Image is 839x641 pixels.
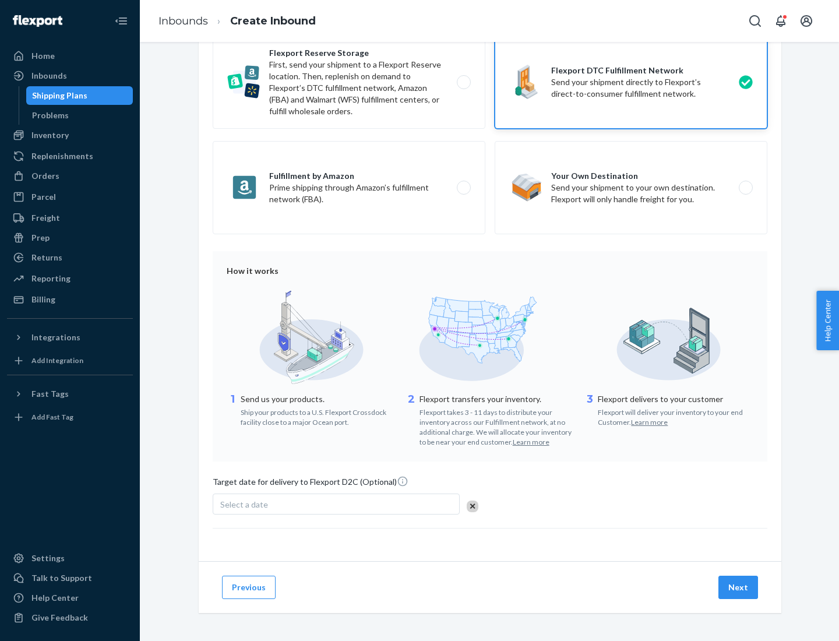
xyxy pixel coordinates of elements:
[31,332,80,343] div: Integrations
[7,147,133,165] a: Replenishments
[31,552,65,564] div: Settings
[110,9,133,33] button: Close Navigation
[7,66,133,85] a: Inbounds
[7,290,133,309] a: Billing
[406,392,417,448] div: 2
[31,150,93,162] div: Replenishments
[7,269,133,288] a: Reporting
[31,70,67,82] div: Inbounds
[220,499,268,509] span: Select a date
[31,232,50,244] div: Prep
[31,252,62,263] div: Returns
[31,212,60,224] div: Freight
[7,209,133,227] a: Freight
[7,408,133,427] a: Add Fast Tag
[31,170,59,182] div: Orders
[795,9,818,33] button: Open account menu
[584,392,595,427] div: 3
[419,393,575,405] p: Flexport transfers your inventory.
[513,437,549,447] button: Learn more
[241,405,396,427] div: Ship your products to a U.S. Flexport Crossdock facility close to a major Ocean port.
[32,110,69,121] div: Problems
[7,549,133,568] a: Settings
[718,576,758,599] button: Next
[598,393,753,405] p: Flexport delivers to your customer
[816,291,839,350] button: Help Center
[230,15,316,27] a: Create Inbound
[7,248,133,267] a: Returns
[598,405,753,427] div: Flexport will deliver your inventory to your end Customer.
[769,9,792,33] button: Open notifications
[31,273,70,284] div: Reporting
[631,417,668,427] button: Learn more
[7,228,133,247] a: Prep
[7,589,133,607] a: Help Center
[158,15,208,27] a: Inbounds
[7,188,133,206] a: Parcel
[227,265,753,277] div: How it works
[7,47,133,65] a: Home
[241,393,396,405] p: Send us your products.
[7,608,133,627] button: Give Feedback
[7,569,133,587] a: Talk to Support
[222,576,276,599] button: Previous
[7,351,133,370] a: Add Integration
[31,191,56,203] div: Parcel
[7,126,133,145] a: Inventory
[419,405,575,448] div: Flexport takes 3 - 11 days to distribute your inventory across our Fulfillment network, at no add...
[31,50,55,62] div: Home
[149,4,325,38] ol: breadcrumbs
[31,129,69,141] div: Inventory
[31,612,88,624] div: Give Feedback
[26,86,133,105] a: Shipping Plans
[7,328,133,347] button: Integrations
[31,412,73,422] div: Add Fast Tag
[7,385,133,403] button: Fast Tags
[13,15,62,27] img: Flexport logo
[31,355,83,365] div: Add Integration
[31,294,55,305] div: Billing
[31,592,79,604] div: Help Center
[26,106,133,125] a: Problems
[213,476,408,492] span: Target date for delivery to Flexport D2C (Optional)
[32,90,87,101] div: Shipping Plans
[31,572,92,584] div: Talk to Support
[7,167,133,185] a: Orders
[743,9,767,33] button: Open Search Box
[31,388,69,400] div: Fast Tags
[227,392,238,427] div: 1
